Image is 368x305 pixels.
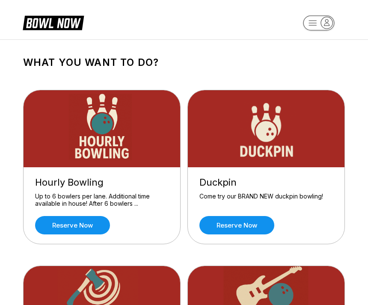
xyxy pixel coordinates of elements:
img: Hourly Bowling [24,90,181,167]
div: Come try our BRAND NEW duckpin bowling! [199,192,333,207]
img: Duckpin [188,90,345,167]
div: Duckpin [199,177,333,188]
h1: What you want to do? [23,56,345,68]
a: Reserve now [35,216,110,234]
div: Up to 6 bowlers per lane. Additional time available in house! After 6 bowlers ... [35,192,169,207]
a: Reserve now [199,216,274,234]
div: Hourly Bowling [35,177,169,188]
